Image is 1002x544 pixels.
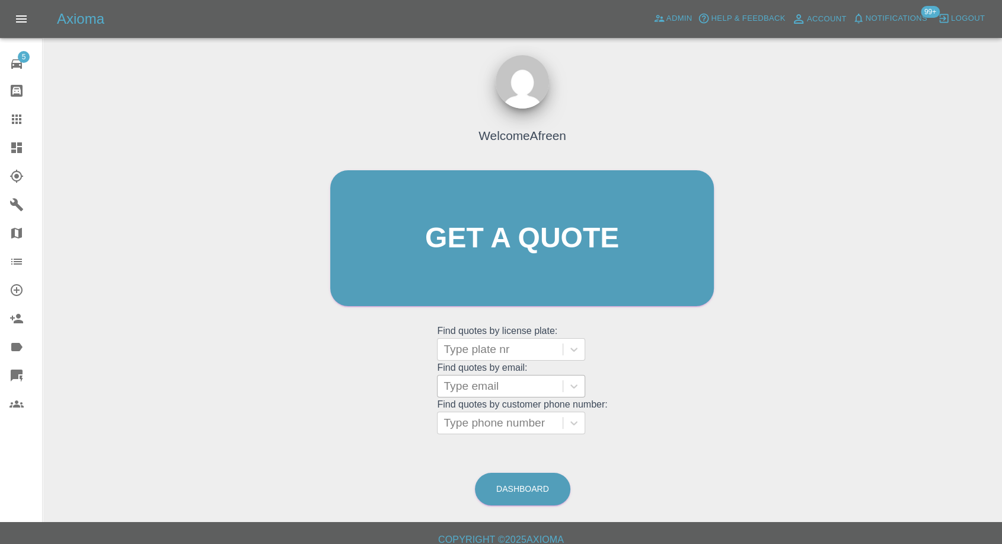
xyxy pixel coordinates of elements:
a: Account [789,9,850,28]
span: Account [807,12,847,26]
h5: Axioma [57,9,104,28]
button: Open drawer [7,5,36,33]
a: Dashboard [475,473,570,505]
span: Help & Feedback [711,12,785,26]
span: Admin [666,12,693,26]
h4: Welcome Afreen [478,126,566,145]
button: Help & Feedback [695,9,788,28]
a: Get a quote [330,170,714,306]
button: Notifications [850,9,930,28]
span: 99+ [921,6,940,18]
button: Logout [935,9,988,28]
span: 5 [18,51,30,63]
span: Logout [951,12,985,26]
span: Notifications [866,12,927,26]
img: ... [496,55,549,109]
grid: Find quotes by license plate: [437,326,607,361]
grid: Find quotes by customer phone number: [437,399,607,434]
grid: Find quotes by email: [437,362,607,397]
a: Admin [650,9,695,28]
